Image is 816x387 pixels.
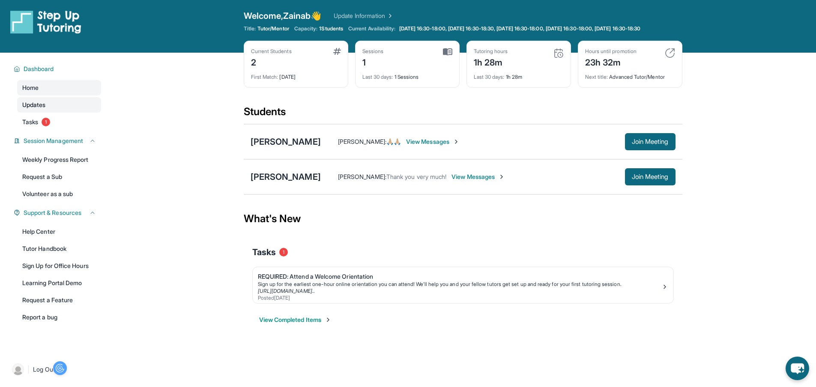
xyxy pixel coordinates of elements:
div: Sessions [362,48,384,55]
a: Request a Feature [17,292,101,308]
div: 23h 32m [585,55,637,68]
div: [PERSON_NAME] [251,171,321,183]
div: 1h 28m [474,68,564,80]
span: Join Meeting [632,174,669,179]
span: [DATE] 16:30-18:00, [DATE] 16:30-18:30, [DATE] 16:30-18:00, [DATE] 16:30-18:00, [DATE] 16:30-18:30 [399,25,641,32]
a: REQUIRED: Attend a Welcome OrientationSign up for the earliest one-hour online orientation you ca... [253,267,673,303]
a: Sign Up for Office Hours [17,258,101,274]
div: 1 Sessions [362,68,452,80]
span: Tutor/Mentor [257,25,289,32]
div: [PERSON_NAME] [251,136,321,148]
span: View Messages [406,137,460,146]
img: Chevron-Right [453,138,460,145]
span: [PERSON_NAME] : [338,138,386,145]
span: [PERSON_NAME] : [338,173,386,180]
button: Dashboard [20,65,96,73]
a: Learning Portal Demo [17,275,101,291]
span: 1 [42,118,50,126]
img: card [553,48,564,58]
div: 1 [362,55,384,68]
img: card [665,48,675,58]
a: Tasks1 [17,114,101,130]
span: Join Meeting [632,139,669,144]
button: Session Management [20,137,96,145]
span: Title: [244,25,256,32]
div: Advanced Tutor/Mentor [585,68,675,80]
span: Capacity: [294,25,318,32]
span: First Match : [251,74,278,80]
a: Updates [17,97,101,113]
button: Join Meeting [625,133,676,150]
span: 1 [279,248,288,256]
img: user-img [12,363,24,375]
span: Updates [22,101,46,109]
div: What's New [244,200,682,238]
img: logo [10,10,81,34]
div: Hours until promotion [585,48,637,55]
div: Tutoring hours [474,48,508,55]
span: Tasks [252,246,276,258]
span: Support & Resources [24,208,81,217]
span: Welcome, Zainab 👋 [244,10,322,22]
span: Session Management [24,137,83,145]
span: 1 Students [319,25,343,32]
a: Weekly Progress Report [17,152,101,167]
a: [URL][DOMAIN_NAME].. [258,288,315,294]
span: Dashboard [24,65,54,73]
span: View Messages [451,173,505,181]
div: Sign up for the earliest one-hour online orientation you can attend! We’ll help you and your fell... [258,281,661,288]
a: Tutor Handbook [17,241,101,256]
a: [DATE] 16:30-18:00, [DATE] 16:30-18:30, [DATE] 16:30-18:00, [DATE] 16:30-18:00, [DATE] 16:30-18:30 [398,25,643,32]
a: Volunteer as a sub [17,186,101,202]
span: | [27,364,30,375]
a: |Log Out [9,360,101,379]
img: card [333,48,341,55]
div: [DATE] [251,68,341,80]
div: Posted [DATE] [258,295,661,301]
button: View Completed Items [259,316,332,324]
a: Request a Sub [17,169,101,185]
span: Tasks [22,118,38,126]
a: Update Information [334,12,394,20]
a: Report a bug [17,310,101,325]
div: Current Students [251,48,292,55]
button: Support & Resources [20,208,96,217]
div: REQUIRED: Attend a Welcome Orientation [258,272,661,281]
a: Home [17,80,101,95]
img: card [443,48,452,56]
a: Help Center [17,224,101,239]
span: Thank you very much! [386,173,446,180]
img: Chevron Right [385,12,394,20]
span: Last 30 days : [362,74,393,80]
span: 🙏🏼🙏🏼 [386,138,401,145]
span: Home [22,83,39,92]
div: 1h 28m [474,55,508,68]
span: Current Availability: [348,25,395,32]
div: Students [244,105,682,124]
span: Log Out [33,365,55,374]
div: 2 [251,55,292,68]
button: Join Meeting [625,168,676,185]
img: Chevron-Right [498,173,505,180]
button: chat-button [786,357,809,380]
span: Next title : [585,74,608,80]
span: Last 30 days : [474,74,505,80]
